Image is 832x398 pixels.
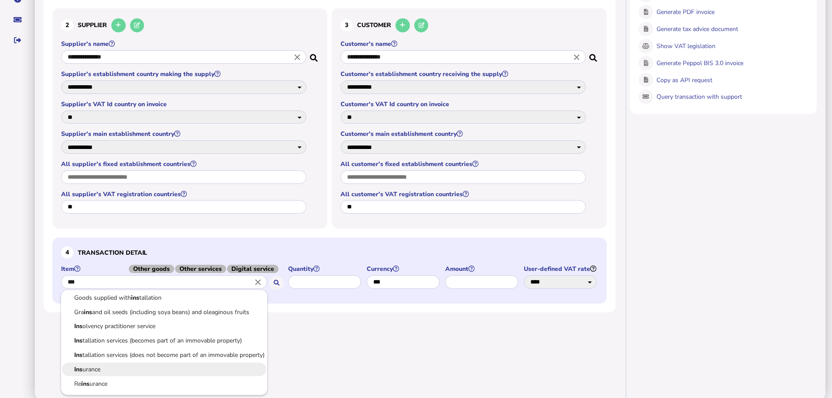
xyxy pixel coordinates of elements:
[68,350,260,360] a: tallation services (does not become part of an immovable property)
[74,322,83,330] b: Ins
[74,336,83,345] b: Ins
[68,378,260,389] a: Re urance
[68,364,260,375] a: urance
[74,351,83,359] b: Ins
[52,238,607,304] section: Define the item, and answer additional questions
[68,321,260,332] a: olvency practitioner service
[68,335,260,346] a: tallation services (becomes part of an immovable property)
[253,277,263,287] i: Close
[74,365,83,374] b: Ins
[131,294,139,302] b: ins
[84,308,92,316] b: ins
[81,380,89,388] b: ins
[68,307,260,318] a: Gra and oil seeds (including soya beans) and oleaginous fruits
[68,292,260,303] a: Goods supplied with tallation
